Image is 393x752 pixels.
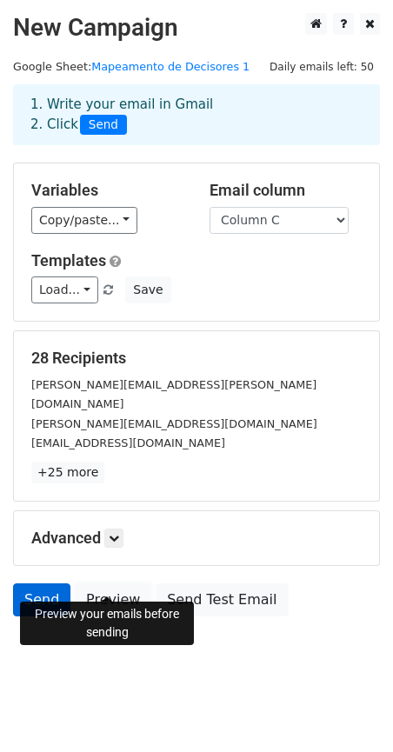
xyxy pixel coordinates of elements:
[31,181,183,200] h5: Variables
[31,207,137,234] a: Copy/paste...
[31,276,98,303] a: Load...
[31,378,316,411] small: [PERSON_NAME][EMAIL_ADDRESS][PERSON_NAME][DOMAIN_NAME]
[31,251,106,270] a: Templates
[13,60,250,73] small: Google Sheet:
[306,669,393,752] iframe: Chat Widget
[263,60,380,73] a: Daily emails left: 50
[31,462,104,483] a: +25 more
[31,417,317,430] small: [PERSON_NAME][EMAIL_ADDRESS][DOMAIN_NAME]
[31,349,362,368] h5: 28 Recipients
[13,13,380,43] h2: New Campaign
[31,529,362,548] h5: Advanced
[91,60,250,73] a: Mapeamento de Decisores 1
[17,95,376,135] div: 1. Write your email in Gmail 2. Click
[210,181,362,200] h5: Email column
[75,583,151,616] a: Preview
[156,583,288,616] a: Send Test Email
[20,602,194,645] div: Preview your emails before sending
[125,276,170,303] button: Save
[13,583,70,616] a: Send
[263,57,380,77] span: Daily emails left: 50
[31,436,225,449] small: [EMAIL_ADDRESS][DOMAIN_NAME]
[80,115,127,136] span: Send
